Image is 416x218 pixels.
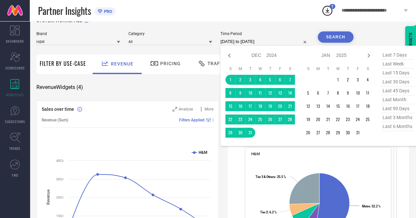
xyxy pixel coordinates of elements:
span: last 7 days [381,51,414,60]
span: Filters Applied [179,118,205,122]
td: Sat Dec 21 2024 [285,101,295,111]
span: Filter By Use-Case [40,60,86,67]
span: Revenue Widgets ( 4 ) [36,84,83,91]
span: last 30 days [381,77,414,86]
td: Thu Jan 16 2025 [343,101,353,111]
td: Wed Jan 08 2025 [333,88,343,98]
td: Thu Dec 05 2024 [265,75,275,85]
td: Tue Dec 10 2024 [245,88,255,98]
span: Sales over time [42,107,74,112]
td: Wed Jan 15 2025 [333,101,343,111]
td: Sun Dec 01 2024 [225,75,235,85]
span: Brand [36,31,120,36]
span: last 90 days [381,104,414,113]
td: Fri Dec 13 2024 [275,88,285,98]
td: Sat Jan 25 2025 [363,114,373,124]
span: SCORECARDS [5,65,25,70]
span: Analyse [179,107,193,111]
span: Category [128,31,212,36]
span: WORKSPACE [6,92,24,97]
span: Revenue (Sum) [42,118,68,122]
div: Next month [365,52,373,60]
td: Tue Jan 07 2025 [323,88,333,98]
span: PRO [102,9,112,14]
button: Search [318,31,353,43]
td: Wed Dec 04 2024 [255,75,265,85]
span: DASHBOARD [6,39,24,44]
th: Tuesday [323,66,333,71]
td: Wed Jan 01 2025 [333,75,343,85]
td: Mon Dec 30 2024 [235,128,245,138]
td: Mon Jan 13 2025 [313,101,323,111]
span: last 6 months [381,122,414,131]
span: last 3 months [381,113,414,122]
span: Partner Insights [38,4,91,18]
tspan: Tier 3 & Others [255,175,275,179]
td: Tue Dec 24 2024 [245,114,255,124]
div: Open download list [321,5,333,17]
td: Sat Dec 28 2024 [285,114,295,124]
td: Fri Dec 20 2024 [275,101,285,111]
td: Sun Dec 15 2024 [225,101,235,111]
span: H&M [251,152,260,156]
text: 40Cr [56,159,64,162]
td: Sat Jan 18 2025 [363,101,373,111]
span: last month [381,95,414,104]
span: last week [381,60,414,68]
svg: Zoom [172,107,177,111]
text: 20Cr [56,196,64,199]
td: Sun Jan 26 2025 [303,128,313,138]
td: Sat Jan 11 2025 [363,88,373,98]
span: FWD [12,173,18,178]
td: Wed Dec 18 2024 [255,101,265,111]
th: Sunday [225,66,235,71]
span: More [205,107,213,111]
td: Thu Dec 26 2024 [265,114,275,124]
text: : 6.2 % [260,210,277,214]
th: Monday [313,66,323,71]
td: Fri Dec 27 2024 [275,114,285,124]
td: Mon Jan 27 2025 [313,128,323,138]
td: Tue Jan 14 2025 [323,101,333,111]
text: H&M [199,150,208,155]
th: Friday [353,66,363,71]
th: Thursday [265,66,275,71]
input: Select time period [220,38,309,46]
th: Saturday [363,66,373,71]
td: Fri Jan 17 2025 [353,101,363,111]
td: Sun Jan 12 2025 [303,101,313,111]
th: Wednesday [255,66,265,71]
td: Mon Jan 06 2025 [313,88,323,98]
span: Time Period [220,31,309,36]
td: Thu Jan 09 2025 [343,88,353,98]
td: Thu Dec 12 2024 [265,88,275,98]
span: | [212,118,213,122]
td: Tue Dec 03 2024 [245,75,255,85]
th: Tuesday [245,66,255,71]
th: Thursday [343,66,353,71]
td: Wed Dec 25 2024 [255,114,265,124]
td: Fri Jan 10 2025 [353,88,363,98]
td: Fri Jan 24 2025 [353,114,363,124]
td: Sat Dec 07 2024 [285,75,295,85]
td: Thu Jan 30 2025 [343,128,353,138]
td: Sat Dec 14 2024 [285,88,295,98]
span: Pricing [160,61,181,66]
td: Mon Dec 16 2024 [235,101,245,111]
text: : 25.5 % [255,175,286,179]
td: Fri Jan 03 2025 [353,75,363,85]
th: Saturday [285,66,295,71]
tspan: Revenue [46,189,51,205]
span: 1 [331,4,333,9]
th: Monday [235,66,245,71]
td: Wed Jan 29 2025 [333,128,343,138]
tspan: Metro [362,204,370,208]
td: Tue Dec 17 2024 [245,101,255,111]
text: 10Cr [56,214,64,218]
td: Thu Dec 19 2024 [265,101,275,111]
td: Thu Jan 23 2025 [343,114,353,124]
span: last 45 days [381,86,414,95]
span: TRENDS [9,146,21,151]
span: last 15 days [381,68,414,77]
td: Mon Dec 09 2024 [235,88,245,98]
